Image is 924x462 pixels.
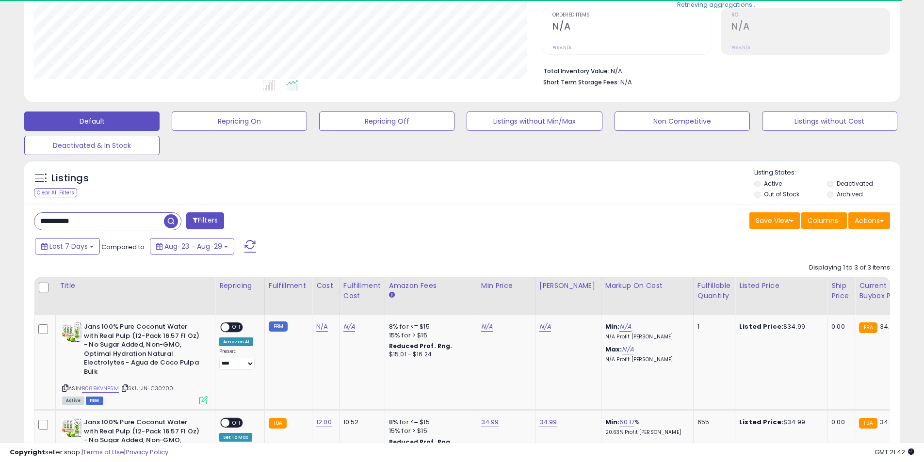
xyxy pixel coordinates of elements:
[837,179,873,188] label: Deactivated
[739,322,820,331] div: $34.99
[859,322,877,333] small: FBA
[62,418,81,437] img: 51oduqqdKbL._SL40_.jpg
[809,263,890,272] div: Displaying 1 to 3 of 3 items
[84,322,202,379] b: Jans 100% Pure Coconut Water with Real Pulp (12-Pack 16.57 Fl Oz) - No Sugar Added, Non-GMO, Opti...
[126,447,168,457] a: Privacy Policy
[219,281,260,291] div: Repricing
[150,238,234,255] button: Aug-23 - Aug-29
[389,281,473,291] div: Amazon Fees
[62,397,84,405] span: All listings currently available for purchase on Amazon
[343,418,377,427] div: 10.52
[831,281,851,301] div: Ship Price
[605,417,620,427] b: Min:
[86,397,103,405] span: FBM
[837,190,863,198] label: Archived
[229,323,245,332] span: OFF
[481,417,499,427] a: 34.99
[316,417,332,427] a: 12.00
[764,179,782,188] label: Active
[697,322,728,331] div: 1
[319,112,454,131] button: Repricing Off
[764,190,799,198] label: Out of Stock
[697,418,728,427] div: 655
[762,112,897,131] button: Listings without Cost
[601,277,693,315] th: The percentage added to the cost of goods (COGS) that forms the calculator for Min & Max prices.
[808,216,838,225] span: Columns
[481,281,531,291] div: Min Price
[186,212,224,229] button: Filters
[539,281,597,291] div: [PERSON_NAME]
[51,172,89,185] h5: Listings
[831,418,847,427] div: 0.00
[739,322,783,331] b: Listed Price:
[101,242,146,252] span: Compared to:
[539,417,557,427] a: 34.99
[739,281,823,291] div: Listed Price
[467,112,602,131] button: Listings without Min/Max
[269,321,288,332] small: FBM
[605,429,686,436] p: 20.63% Profit [PERSON_NAME]
[739,418,820,427] div: $34.99
[172,112,307,131] button: Repricing On
[619,322,631,332] a: N/A
[219,348,257,370] div: Preset:
[539,322,551,332] a: N/A
[343,281,381,301] div: Fulfillment Cost
[219,433,252,442] div: Set To Max
[120,384,174,392] span: | SKU: JN-C30200
[229,419,245,427] span: OFF
[754,168,900,177] p: Listing States:
[605,356,686,363] p: N/A Profit [PERSON_NAME]
[62,322,81,342] img: 51oduqqdKbL._SL40_.jpg
[697,281,731,301] div: Fulfillable Quantity
[83,447,124,457] a: Terms of Use
[859,281,909,301] div: Current Buybox Price
[880,322,898,331] span: 34.99
[24,112,160,131] button: Default
[605,281,689,291] div: Markup on Cost
[848,212,890,229] button: Actions
[622,345,633,354] a: N/A
[605,345,622,354] b: Max:
[164,241,222,251] span: Aug-23 - Aug-29
[875,447,914,457] span: 2025-09-6 21:42 GMT
[60,281,211,291] div: Title
[316,322,328,332] a: N/A
[859,418,877,429] small: FBA
[316,281,335,291] div: Cost
[82,384,119,393] a: B089KVNPSM
[605,334,686,340] p: N/A Profit [PERSON_NAME]
[739,417,783,427] b: Listed Price:
[389,350,470,359] div: $15.01 - $16.24
[605,322,620,331] b: Min:
[605,418,686,436] div: %
[389,322,470,331] div: 8% for <= $15
[34,188,77,197] div: Clear All Filters
[389,418,470,427] div: 8% for <= $15
[343,322,355,332] a: N/A
[749,212,800,229] button: Save View
[481,322,493,332] a: N/A
[880,417,898,427] span: 34.99
[831,322,847,331] div: 0.00
[389,427,470,435] div: 15% for > $15
[615,112,750,131] button: Non Competitive
[389,291,395,300] small: Amazon Fees.
[24,136,160,155] button: Deactivated & In Stock
[10,448,168,457] div: seller snap | |
[389,342,453,350] b: Reduced Prof. Rng.
[35,238,100,255] button: Last 7 Days
[619,417,634,427] a: 60.17
[62,322,208,403] div: ASIN:
[801,212,847,229] button: Columns
[269,281,308,291] div: Fulfillment
[219,337,253,346] div: Amazon AI
[10,447,45,457] strong: Copyright
[269,418,287,429] small: FBA
[389,331,470,340] div: 15% for > $15
[49,241,88,251] span: Last 7 Days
